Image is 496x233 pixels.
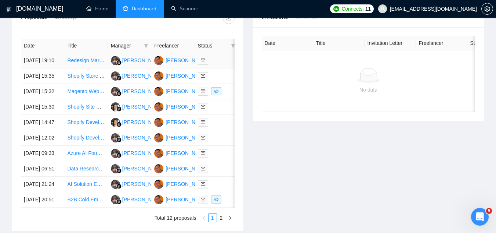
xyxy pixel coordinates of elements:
[86,6,108,12] a: homeHome
[201,151,205,155] span: mail
[21,39,64,53] th: Date
[116,75,122,81] img: gigradar-bm.png
[21,115,64,130] td: [DATE] 14:47
[201,89,205,93] span: mail
[333,6,339,12] img: upwork-logo.png
[166,72,251,80] div: [PERSON_NAME] [PERSON_NAME]
[144,43,148,48] span: filter
[486,208,492,214] span: 9
[201,182,205,186] span: mail
[201,74,205,78] span: mail
[154,149,163,158] img: JP
[262,36,313,50] th: Date
[116,184,122,189] img: gigradar-bm.png
[122,118,164,126] div: [PERSON_NAME]
[111,73,176,78] a: NF[PERSON_NAME] Ayra
[21,68,64,84] td: [DATE] 15:35
[201,58,205,63] span: mail
[380,6,385,11] span: user
[21,12,128,24] div: Proposals
[154,180,163,189] img: JP
[123,6,128,11] span: dashboard
[154,118,163,127] img: JP
[111,87,120,96] img: NF
[202,216,206,220] span: left
[154,119,251,125] a: JP[PERSON_NAME] [PERSON_NAME]
[116,60,122,65] img: gigradar-bm.png
[116,91,122,96] img: gigradar-bm.png
[214,197,218,202] span: eye
[64,192,108,208] td: B2B Cold Email Copywriter for DTC Shopify Brands
[155,213,196,222] li: Total 12 proposals
[171,6,198,12] a: searchScanner
[154,150,251,156] a: JP[PERSON_NAME] [PERSON_NAME]
[166,195,251,204] div: [PERSON_NAME] [PERSON_NAME]
[231,43,235,48] span: filter
[64,53,108,68] td: Redesign Marketplace Menu Structure – Industrial/Capital Equipment Expert Needed
[67,88,248,94] a: Magento Website Update: Fresh Install - New Theme - Improve Graphic Design
[217,214,225,222] a: 2
[471,208,489,226] iframe: Intercom live chat
[64,161,108,177] td: Data Research Expert Needed for AI-Driven Company Analysis
[142,40,150,51] span: filter
[116,137,122,142] img: gigradar-bm.png
[132,6,156,12] span: Dashboard
[154,164,163,173] img: JP
[21,53,64,68] td: [DATE] 19:10
[228,216,232,220] span: right
[111,57,176,63] a: NF[PERSON_NAME] Ayra
[67,197,185,202] a: B2B Cold Email Copywriter for DTC Shopify Brands
[64,115,108,130] td: Shopify Developer
[111,180,120,189] img: NF
[21,177,64,192] td: [DATE] 21:24
[223,15,234,21] span: download
[116,122,122,127] img: gigradar-bm.png
[67,57,261,63] a: Redesign Marketplace Menu Structure – Industrial/Capital Equipment Expert Needed
[201,105,205,109] span: mail
[64,39,108,53] th: Title
[482,6,493,12] span: setting
[214,89,218,93] span: eye
[201,197,205,202] span: mail
[226,213,235,222] li: Next Page
[166,103,251,111] div: [PERSON_NAME] [PERSON_NAME]
[116,168,122,173] img: gigradar-bm.png
[154,56,163,65] img: JP
[154,73,251,78] a: JP[PERSON_NAME] [PERSON_NAME]
[223,12,235,24] button: download
[122,72,176,80] div: [PERSON_NAME] Ayra
[6,3,11,15] img: logo
[209,214,217,222] a: 1
[208,213,217,222] li: 1
[116,199,122,204] img: gigradar-bm.png
[481,3,493,15] button: setting
[166,149,251,157] div: [PERSON_NAME] [PERSON_NAME]
[166,118,251,126] div: [PERSON_NAME] [PERSON_NAME]
[111,196,176,202] a: NF[PERSON_NAME] Ayra
[313,36,365,50] th: Title
[111,165,176,171] a: NF[PERSON_NAME] Ayra
[154,165,251,171] a: JP[PERSON_NAME] [PERSON_NAME]
[226,213,235,222] button: right
[416,36,467,50] th: Freelancer
[122,87,176,95] div: [PERSON_NAME] Ayra
[64,68,108,84] td: Shopify Store Design and Development for Women&#39;s Jewelry
[111,102,120,112] img: LA
[201,120,205,124] span: mail
[21,99,64,115] td: [DATE] 15:30
[64,177,108,192] td: AI Solution Engineer/Consultant
[111,181,176,187] a: NF[PERSON_NAME] Ayra
[166,134,251,142] div: [PERSON_NAME] [PERSON_NAME]
[201,135,205,140] span: mail
[21,130,64,146] td: [DATE] 12:02
[268,86,470,94] div: No data
[111,118,120,127] img: LA
[341,5,363,13] span: Connects:
[122,103,164,111] div: [PERSON_NAME]
[198,42,228,50] span: Status
[166,56,251,64] div: [PERSON_NAME] [PERSON_NAME]
[111,164,120,173] img: NF
[64,99,108,115] td: Shopify Site Development with Product Personalization Features, and CSV to label printing
[201,166,205,171] span: mail
[21,192,64,208] td: [DATE] 20:51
